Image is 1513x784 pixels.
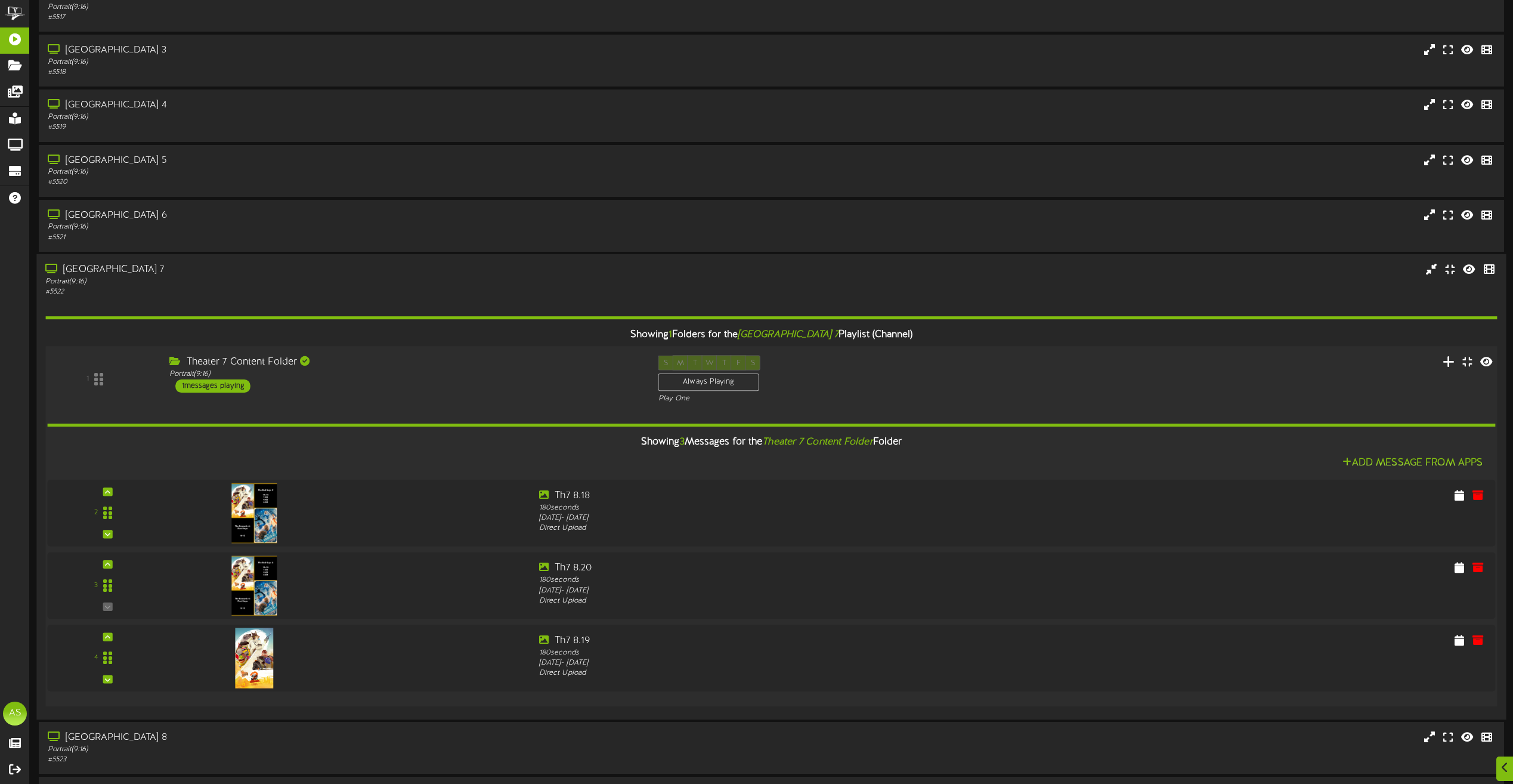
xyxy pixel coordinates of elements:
div: AS [3,702,27,726]
div: Th7 8.19 [539,634,1124,647]
div: Portrait ( 9:16 ) [48,2,641,13]
div: Direct Upload [539,523,1124,533]
div: # 5520 [48,177,641,187]
div: [GEOGRAPHIC_DATA] 7 [45,263,640,277]
div: # 5517 [48,13,641,23]
div: Portrait ( 9:16 ) [48,112,641,122]
div: # 5519 [48,122,641,132]
div: Showing Folders for the Playlist (Channel) [36,322,1506,348]
img: b74cc873-dbe8-46d5-b460-24857e99389d.jpg [232,483,277,543]
div: Showing Messages for the Folder [38,430,1505,455]
div: Play One [658,394,1007,404]
div: Theater 7 Content Folder [169,355,640,369]
div: 180 seconds [539,575,1124,585]
div: 180 seconds [539,647,1124,658]
div: Portrait ( 9:16 ) [169,369,640,379]
div: [GEOGRAPHIC_DATA] 4 [48,98,641,112]
div: 180 seconds [539,502,1124,513]
img: 7526bbb5-71fb-440e-aef4-b67ae5e2e67a.jpg [236,628,274,688]
div: Portrait ( 9:16 ) [48,222,641,232]
div: Portrait ( 9:16 ) [48,167,641,177]
div: [DATE] - [DATE] [539,585,1124,595]
div: # 5518 [48,67,641,78]
span: 1 [669,329,672,340]
div: Th7 8.20 [539,561,1124,575]
div: # 5522 [45,287,640,297]
div: # 5521 [48,233,641,243]
div: [GEOGRAPHIC_DATA] 3 [48,44,641,57]
div: Direct Upload [539,668,1124,678]
span: 3 [680,437,685,447]
div: # 5523 [48,755,641,765]
div: [DATE] - [DATE] [539,513,1124,523]
div: Always Playing [658,374,759,391]
button: Add Message From Apps [1339,456,1486,471]
div: [GEOGRAPHIC_DATA] 8 [48,731,641,745]
div: Th7 8.18 [539,489,1124,502]
div: Direct Upload [539,596,1124,606]
i: Theater 7 Content Folder [762,437,872,447]
div: Portrait ( 9:16 ) [48,57,641,67]
div: Portrait ( 9:16 ) [48,745,641,755]
img: 086fc4d4-dca4-41c8-b9c5-9869e68dfa69.jpg [232,555,277,616]
div: Portrait ( 9:16 ) [45,277,640,287]
div: [GEOGRAPHIC_DATA] 6 [48,209,641,223]
div: [GEOGRAPHIC_DATA] 5 [48,154,641,168]
div: 1 messages playing [175,379,250,393]
i: [GEOGRAPHIC_DATA] 7 [738,329,839,340]
div: [DATE] - [DATE] [539,658,1124,668]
